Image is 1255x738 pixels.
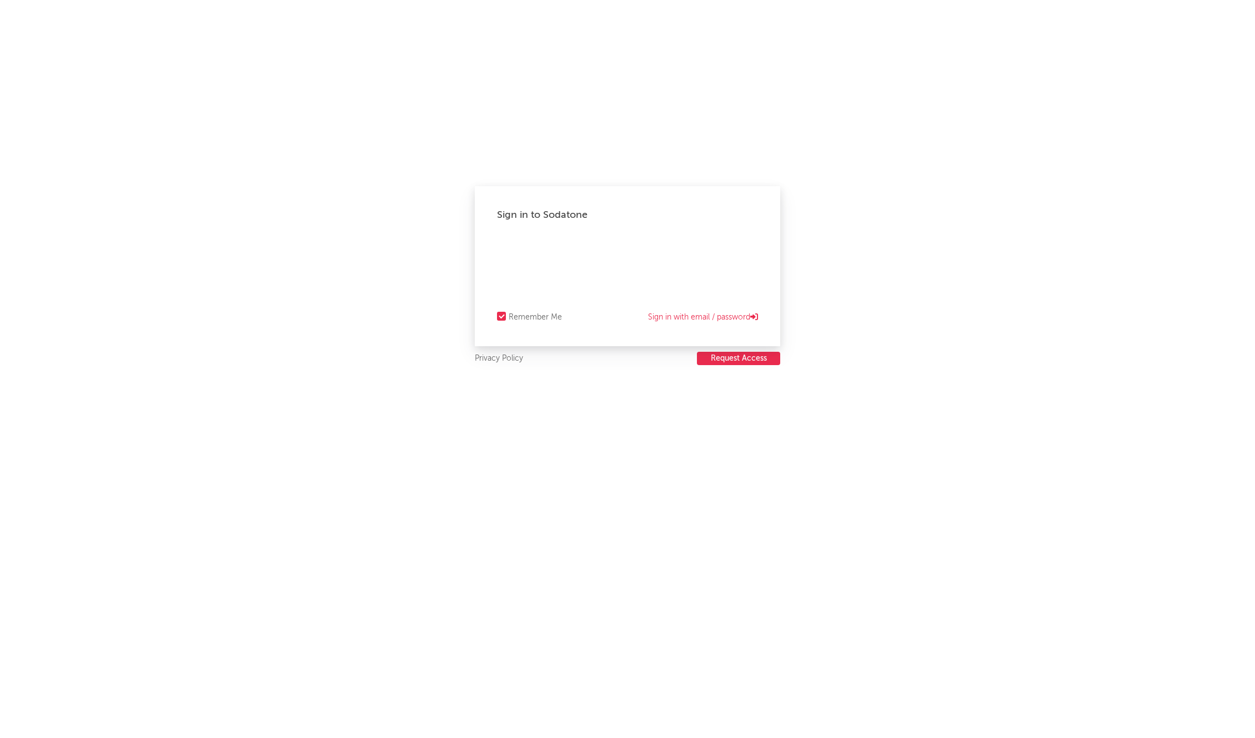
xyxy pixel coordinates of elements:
[697,352,780,365] button: Request Access
[509,311,562,324] div: Remember Me
[475,352,523,366] a: Privacy Policy
[497,208,758,222] div: Sign in to Sodatone
[648,311,758,324] a: Sign in with email / password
